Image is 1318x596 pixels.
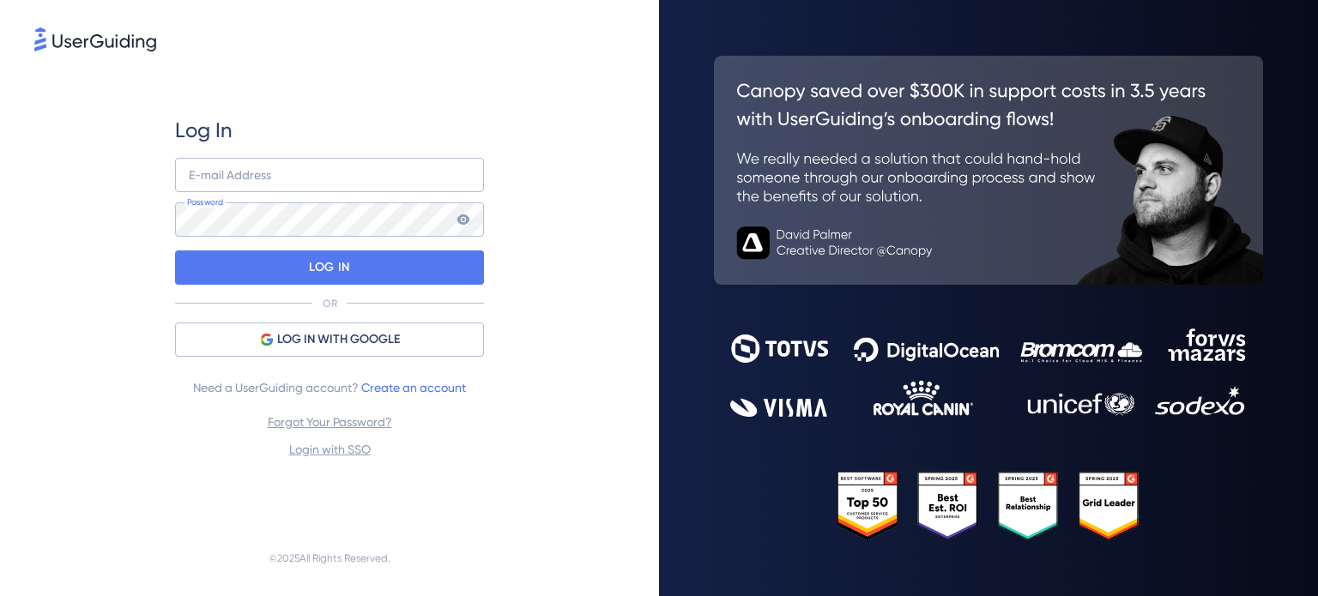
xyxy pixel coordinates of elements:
[268,415,392,429] a: Forgot Your Password?
[175,158,484,192] input: example@company.com
[269,548,390,569] span: © 2025 All Rights Reserved.
[193,377,466,398] span: Need a UserGuiding account?
[323,297,337,310] p: OR
[175,117,233,144] span: Log In
[277,329,400,350] span: LOG IN WITH GOOGLE
[361,381,466,394] a: Create an account
[34,27,156,51] img: 8faab4ba6bc7696a72372aa768b0286c.svg
[289,442,371,456] a: Login with SSO
[837,472,1140,540] img: 25303e33045975176eb484905ab012ff.svg
[714,56,1263,286] img: 26c0aa7c25a843aed4baddd2b5e0fa68.svg
[309,254,349,281] p: LOG IN
[730,328,1247,416] img: 9302ce2ac39453076f5bc0f2f2ca889b.svg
